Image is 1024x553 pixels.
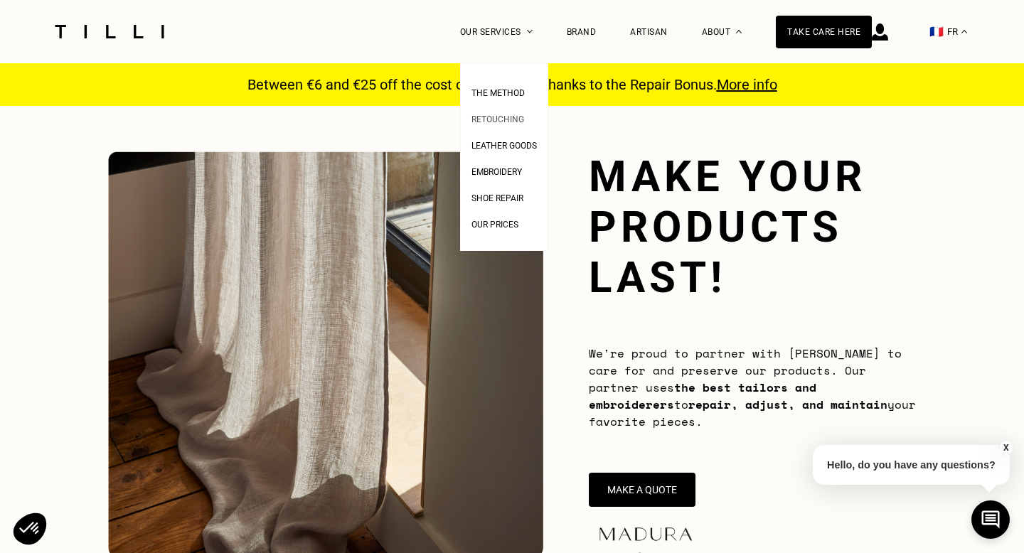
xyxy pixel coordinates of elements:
[471,84,525,99] a: The Method
[589,396,916,430] font: your favorite pieces.
[460,27,521,37] font: Our services
[50,25,169,38] img: Tilli Dressmaking Service Logo
[471,220,518,230] font: Our prices
[471,167,522,177] font: Embroidery
[947,26,958,37] font: FR
[929,25,944,38] font: 🇫🇷
[787,27,860,37] font: Take care here
[776,16,872,48] a: Take care here
[567,27,597,37] a: Brand
[471,110,524,125] a: Retouching
[607,484,677,495] font: Make a quote
[527,30,533,33] img: Drop-down menu
[589,151,866,303] font: Make your products last!
[717,76,777,93] a: More info
[596,525,695,544] img: maduraLogo-5877f563076e9857a9763643b83271db.png
[674,396,688,413] font: to
[471,141,537,151] font: Leather goods
[999,440,1013,456] button: X
[702,27,731,37] font: About
[872,23,888,41] img: connection icon
[589,379,816,413] font: the best tailors and embroiderers
[471,88,525,98] font: The Method
[471,189,523,204] a: Shoe repair
[471,136,537,151] a: Leather goods
[961,30,967,33] img: drop-down menu
[827,459,996,471] font: Hello, do you have any questions?
[589,473,695,507] button: Make a quote
[471,163,522,178] a: Embroidery
[736,30,742,33] img: About drop-down menu
[1003,443,1009,453] font: X
[471,215,518,230] a: Our prices
[247,76,717,93] font: Between €6 and €25 off the cost of your repair thanks to the Repair Bonus.
[589,345,902,396] font: We're proud to partner with [PERSON_NAME] to care for and preserve our products. Our partner uses
[630,27,668,37] a: Artisan
[471,193,523,203] font: Shoe repair
[688,396,887,413] font: repair, adjust, and maintain
[471,114,524,124] font: Retouching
